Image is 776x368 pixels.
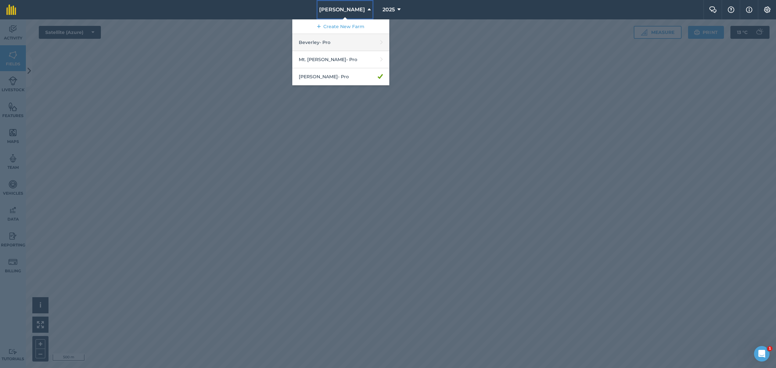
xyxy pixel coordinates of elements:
a: Beverley- Pro [292,34,389,51]
a: [PERSON_NAME]- Pro [292,68,389,85]
span: 2025 [383,6,395,14]
img: fieldmargin Logo [6,5,16,15]
img: svg+xml;base64,PHN2ZyB4bWxucz0iaHR0cDovL3d3dy53My5vcmcvMjAwMC9zdmciIHdpZHRoPSIxNyIgaGVpZ2h0PSIxNy... [746,6,752,14]
img: A question mark icon [727,6,735,13]
img: A cog icon [763,6,771,13]
span: 1 [767,346,772,351]
img: Two speech bubbles overlapping with the left bubble in the forefront [709,6,717,13]
iframe: Intercom live chat [754,346,770,362]
span: [PERSON_NAME] [319,6,365,14]
a: Create New Farm [292,19,389,34]
a: Mt. [PERSON_NAME]- Pro [292,51,389,68]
